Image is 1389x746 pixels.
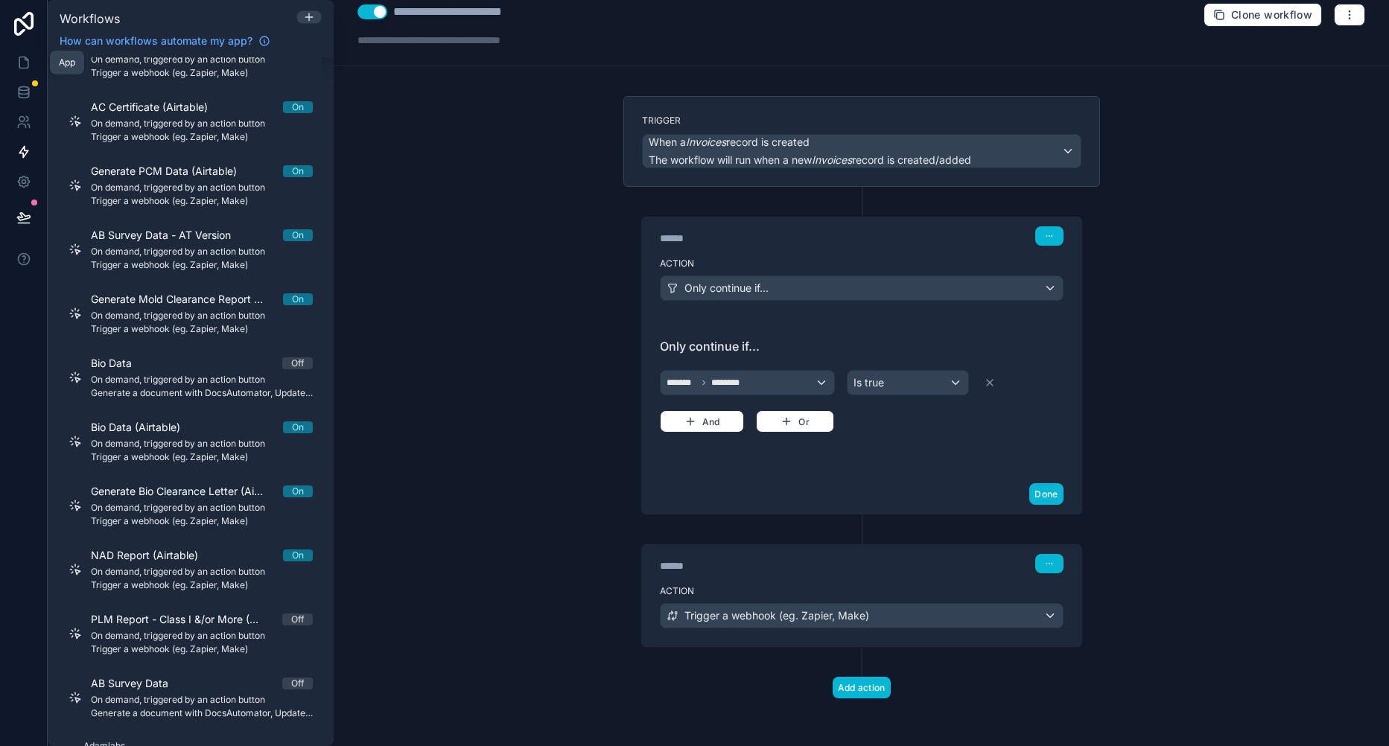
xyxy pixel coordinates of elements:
div: scrollable content [48,57,334,746]
a: On demand, triggered by an action buttonTrigger a webhook (eg. Zapier, Make) [60,27,322,88]
span: On demand, triggered by an action button [91,54,313,66]
span: Workflows [60,11,120,26]
span: On demand, triggered by an action button [91,566,313,578]
a: Generate PCM Data (Airtable)OnOn demand, triggered by an action buttonTrigger a webhook (eg. Zapi... [60,155,322,216]
span: Trigger a webhook (eg. Zapier, Make) [91,67,313,79]
span: Trigger a webhook (eg. Zapier, Make) [91,259,313,271]
span: Trigger a webhook (eg. Zapier, Make) [684,608,869,623]
span: On demand, triggered by an action button [91,630,313,642]
div: On [292,165,304,177]
label: Action [660,585,1064,597]
span: Generate a document with DocsAutomator, Update a record [91,387,313,399]
span: On demand, triggered by an action button [91,694,313,706]
span: When a record is created [649,135,810,150]
span: PLM Report - Class I &/or More (Airtable) [91,612,282,627]
span: Trigger a webhook (eg. Zapier, Make) [91,579,313,591]
span: Generate PCM Data (Airtable) [91,164,255,179]
button: Trigger a webhook (eg. Zapier, Make) [660,603,1064,628]
span: AC Certificate (Airtable) [91,100,226,115]
div: On [292,101,304,113]
span: Clone workflow [1231,8,1312,22]
button: And [660,410,745,433]
div: On [292,293,304,305]
span: Generate Bio Clearance Letter (Airtable) [91,484,283,499]
span: Generate Mold Clearance Report (Airtable) [91,292,283,307]
button: Is true [847,370,969,395]
span: Only continue if... [660,337,1064,355]
span: AB Survey Data [91,676,186,691]
label: Trigger [642,115,1081,127]
span: On demand, triggered by an action button [91,182,313,194]
span: On demand, triggered by an action button [91,374,313,386]
span: NAD Report (Airtable) [91,548,216,563]
span: Bio Data (Airtable) [91,420,198,435]
a: AC Certificate (Airtable)OnOn demand, triggered by an action buttonTrigger a webhook (eg. Zapier,... [60,91,322,152]
div: On [292,485,304,497]
em: Invoices [812,153,852,166]
a: AB Survey DataOffOn demand, triggered by an action buttonGenerate a document with DocsAutomator, ... [60,667,322,728]
button: Add action [833,677,891,698]
span: Trigger a webhook (eg. Zapier, Make) [91,451,313,463]
div: On [292,421,304,433]
span: On demand, triggered by an action button [91,118,313,130]
div: Off [291,357,304,369]
div: On [292,549,304,561]
span: Trigger a webhook (eg. Zapier, Make) [91,131,313,143]
span: Only continue if... [684,281,769,296]
button: When aInvoicesrecord is createdThe workflow will run when a newInvoicesrecord is created/added [642,134,1081,168]
a: PLM Report - Class I &/or More (Airtable)OffOn demand, triggered by an action buttonTrigger a web... [60,603,322,664]
a: Generate Mold Clearance Report (Airtable)OnOn demand, triggered by an action buttonTrigger a webh... [60,283,322,344]
div: App [59,57,75,68]
button: Clone workflow [1204,3,1322,27]
a: How can workflows automate my app? [54,34,276,48]
span: Trigger a webhook (eg. Zapier, Make) [91,643,313,655]
span: The workflow will run when a new record is created/added [649,153,971,166]
span: How can workflows automate my app? [60,34,252,48]
a: NAD Report (Airtable)OnOn demand, triggered by an action buttonTrigger a webhook (eg. Zapier, Make) [60,539,322,600]
span: On demand, triggered by an action button [91,438,313,450]
span: Generate a document with DocsAutomator, Update a record [91,707,313,719]
span: On demand, triggered by an action button [91,502,313,514]
button: Done [1029,483,1063,505]
label: Action [660,258,1064,270]
span: Bio Data [91,356,150,371]
div: Off [291,678,304,689]
div: On [292,229,304,241]
span: Trigger a webhook (eg. Zapier, Make) [91,323,313,335]
a: Generate Bio Clearance Letter (Airtable)OnOn demand, triggered by an action buttonTrigger a webho... [60,475,322,536]
a: Bio Data (Airtable)OnOn demand, triggered by an action buttonTrigger a webhook (eg. Zapier, Make) [60,411,322,472]
span: AB Survey Data - AT Version [91,228,249,243]
span: On demand, triggered by an action button [91,246,313,258]
em: Invoices [686,136,726,148]
span: Is true [854,375,884,390]
div: Off [291,613,304,625]
a: Bio DataOffOn demand, triggered by an action buttonGenerate a document with DocsAutomator, Update... [60,347,322,408]
span: On demand, triggered by an action button [91,310,313,322]
span: Trigger a webhook (eg. Zapier, Make) [91,195,313,207]
button: Or [756,410,834,433]
span: Trigger a webhook (eg. Zapier, Make) [91,515,313,527]
button: Only continue if... [660,275,1064,301]
a: AB Survey Data - AT VersionOnOn demand, triggered by an action buttonTrigger a webhook (eg. Zapie... [60,219,322,280]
